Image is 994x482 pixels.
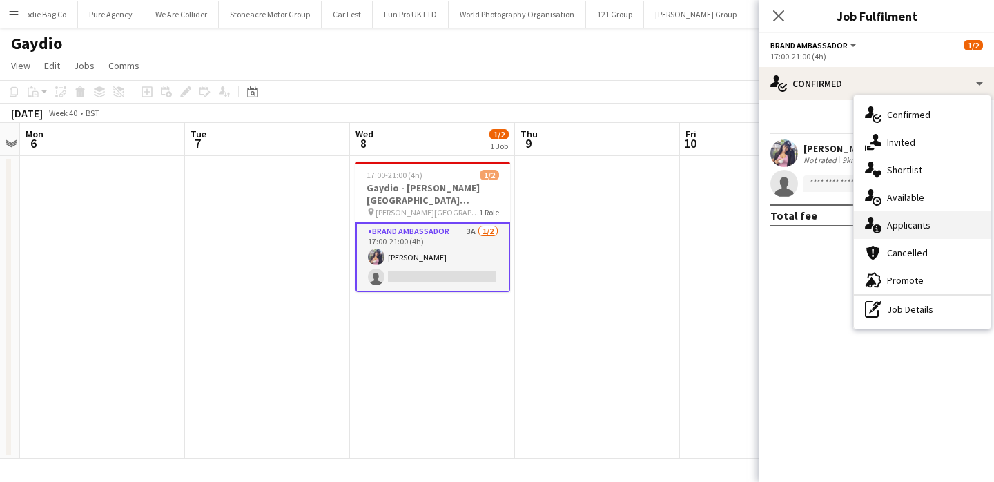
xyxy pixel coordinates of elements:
[586,1,644,28] button: 121 Group
[759,7,994,25] h3: Job Fulfilment
[480,170,499,180] span: 1/2
[355,162,510,292] app-job-card: 17:00-21:00 (4h)1/2Gaydio - [PERSON_NAME][GEOGRAPHIC_DATA] Student Shopping Night [PERSON_NAME][G...
[683,135,696,151] span: 10
[887,274,924,287] span: Promote
[11,59,30,72] span: View
[46,108,80,118] span: Week 40
[23,135,43,151] span: 6
[355,128,373,140] span: Wed
[11,33,62,54] h1: Gaydio
[188,135,206,151] span: 7
[490,141,508,151] div: 1 Job
[854,296,991,323] div: Job Details
[44,59,60,72] span: Edit
[770,40,848,50] span: Brand Ambassador
[144,1,219,28] button: We Are Collider
[191,128,206,140] span: Tue
[803,155,839,165] div: Not rated
[887,136,915,148] span: Invited
[839,155,860,165] div: 9km
[376,207,479,218] span: [PERSON_NAME][GEOGRAPHIC_DATA]
[770,51,983,61] div: 17:00-21:00 (4h)
[449,1,586,28] button: World Photography Organisation
[322,1,373,28] button: Car Fest
[887,191,924,204] span: Available
[644,1,748,28] button: [PERSON_NAME] Group
[887,164,922,176] span: Shortlist
[373,1,449,28] button: Fun Pro UK LTD
[68,57,100,75] a: Jobs
[518,135,538,151] span: 9
[803,142,877,155] div: [PERSON_NAME]
[520,128,538,140] span: Thu
[479,207,499,218] span: 1 Role
[355,182,510,206] h3: Gaydio - [PERSON_NAME][GEOGRAPHIC_DATA] Student Shopping Night
[11,106,43,120] div: [DATE]
[39,57,66,75] a: Edit
[78,1,144,28] button: Pure Agency
[103,57,145,75] a: Comms
[86,108,99,118] div: BST
[964,40,983,50] span: 1/2
[770,40,859,50] button: Brand Ambassador
[108,59,139,72] span: Comms
[489,129,509,139] span: 1/2
[759,67,994,100] div: Confirmed
[353,135,373,151] span: 8
[685,128,696,140] span: Fri
[887,219,930,231] span: Applicants
[219,1,322,28] button: Stoneacre Motor Group
[26,128,43,140] span: Mon
[748,1,828,28] button: Good Life Events
[74,59,95,72] span: Jobs
[355,222,510,292] app-card-role: Brand Ambassador3A1/217:00-21:00 (4h)[PERSON_NAME]
[887,108,930,121] span: Confirmed
[6,57,36,75] a: View
[887,247,928,259] span: Cancelled
[367,170,422,180] span: 17:00-21:00 (4h)
[770,209,817,222] div: Total fee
